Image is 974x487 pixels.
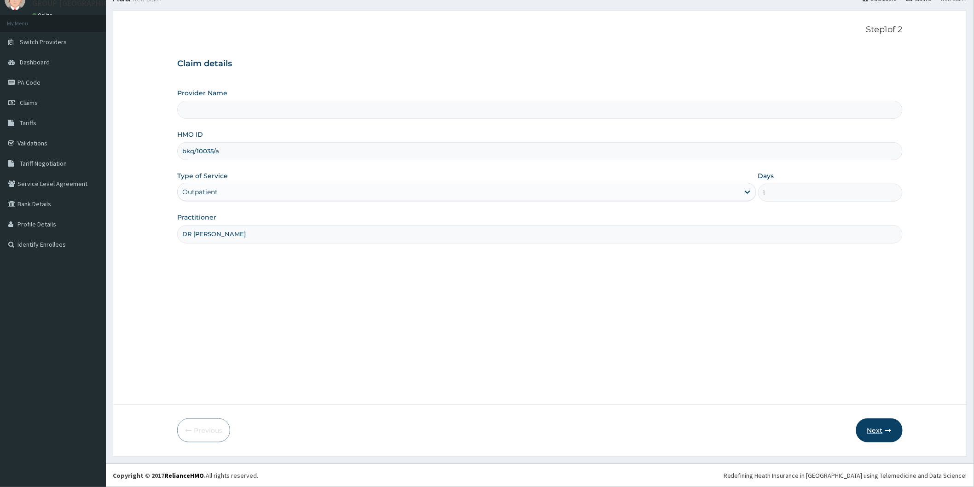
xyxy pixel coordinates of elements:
span: Tariffs [20,119,36,127]
label: Type of Service [177,171,228,180]
label: Practitioner [177,213,216,222]
input: Enter HMO ID [177,142,903,160]
label: HMO ID [177,130,203,139]
div: Outpatient [182,187,218,197]
span: Tariff Negotiation [20,159,67,168]
p: Step 1 of 2 [177,25,903,35]
h3: Claim details [177,59,903,69]
strong: Copyright © 2017 . [113,471,206,480]
a: RelianceHMO [164,471,204,480]
span: Claims [20,99,38,107]
input: Enter Name [177,225,903,243]
button: Previous [177,418,230,442]
label: Provider Name [177,88,227,98]
div: Redefining Heath Insurance in [GEOGRAPHIC_DATA] using Telemedicine and Data Science! [724,471,967,480]
a: Online [32,12,54,18]
label: Days [758,171,774,180]
span: Dashboard [20,58,50,66]
span: Switch Providers [20,38,67,46]
footer: All rights reserved. [106,464,974,487]
button: Next [856,418,903,442]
